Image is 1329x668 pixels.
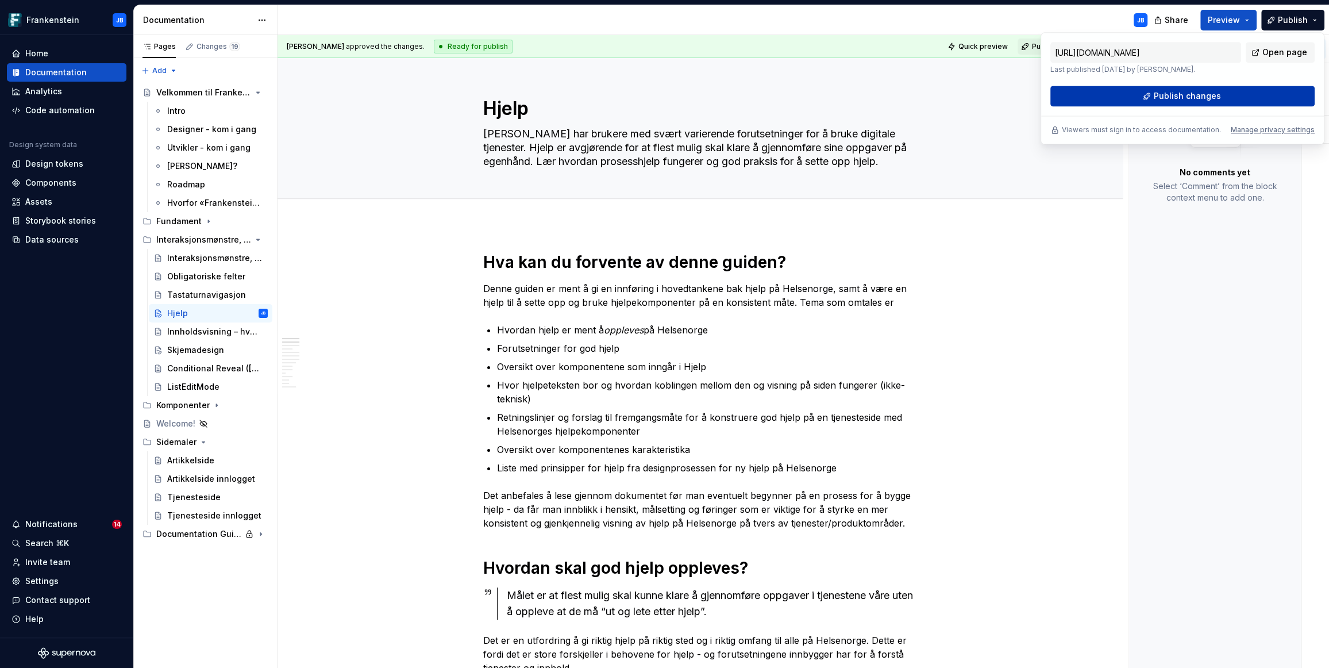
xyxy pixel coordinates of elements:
svg: Supernova Logo [38,647,95,659]
div: Search ⌘K [25,538,69,549]
div: Komponenter [156,400,210,411]
button: Add [138,63,181,79]
div: ListEditMode [167,381,219,393]
a: Design tokens [7,155,126,173]
span: 19 [229,42,240,51]
span: approved the changes. [287,42,425,51]
button: Share [1148,10,1196,30]
a: [PERSON_NAME]? [149,157,272,175]
div: Settings [25,575,59,587]
textarea: [PERSON_NAME] har brukere med svært varierende forutsetninger for å bruke digitale tjenester. Hje... [481,125,915,171]
div: Documentation [143,14,252,26]
div: Tastaturnavigasjon [167,289,246,301]
img: d720e2f0-216c-474b-bea5-031157028467.png [8,13,22,27]
span: Publish changes [1153,90,1220,102]
div: Hvorfor «Frankenstein»? [167,197,262,209]
div: Page tree [138,83,272,543]
div: Code automation [25,105,95,116]
span: Quick preview [958,42,1008,51]
div: Tjenesteside innlogget [167,510,261,521]
button: Publish [1261,10,1324,30]
a: Conditional Reveal ([GEOGRAPHIC_DATA]) [149,359,272,378]
div: Designer - kom i gang [167,124,256,135]
p: Select ‘Comment’ from the block context menu to add one. [1143,181,1287,204]
p: Hvordan hjelp er ment å på Helsenorge [497,323,918,337]
p: Det anbefales å lese gjennom dokumentet før man eventuelt begynner på en prosess for å bygge hjel... [483,489,918,530]
textarea: Hjelp [481,95,915,122]
div: Welcome! [156,418,195,429]
a: Interaksjonsmønstre, guider og anbefalinger [149,249,272,267]
span: Preview [1208,14,1240,26]
a: ListEditMode [149,378,272,396]
div: Changes [197,42,240,51]
div: JB [116,16,124,25]
p: Last published [DATE] by [PERSON_NAME]. [1050,65,1241,74]
a: Storybook stories [7,212,126,230]
p: Liste med prinsipper for hjelp fra designprosessen for ny hjelp på Helsenorge [497,461,918,475]
p: Denne guiden er ment å gi en innføring i hovedtankene bak hjelp på Helsenorge, samt å være en hje... [483,282,918,309]
a: Roadmap [149,175,272,194]
div: Analytics [25,86,62,97]
a: Intro [149,102,272,120]
div: Interaksjonsmønstre, guider og anbefalinger [167,252,262,264]
div: Notifications [25,519,78,530]
div: Sidemaler [156,436,197,448]
a: HjelpJB [149,304,272,323]
a: Analytics [7,82,126,101]
div: Fundament [156,216,202,227]
span: [PERSON_NAME] [287,42,344,51]
a: Assets [7,193,126,211]
div: JB [261,308,266,319]
div: Artikkelside [167,455,214,466]
a: Obligatoriske felter [149,267,272,286]
a: Hvorfor «Frankenstein»? [149,194,272,212]
a: Welcome! [138,414,272,433]
div: Obligatoriske felter [167,271,245,282]
div: Assets [25,196,52,208]
span: Publish [1278,14,1308,26]
div: Skjemadesign [167,344,224,356]
div: Ready for publish [434,40,513,53]
div: Design tokens [25,158,83,170]
a: Components [7,174,126,192]
div: Fundament [138,212,272,231]
button: FrankensteinJB [2,7,131,32]
div: Data sources [25,234,79,245]
div: Intro [167,105,186,117]
div: Conditional Reveal ([GEOGRAPHIC_DATA]) [167,363,262,374]
div: Velkommen til Frankenstein! [156,87,251,98]
div: Documentation [25,67,87,78]
p: Forutsetninger for god hjelp [497,341,918,355]
div: Home [25,48,48,59]
div: Interaksjonsmønstre, guider og anbefalinger [156,234,251,245]
div: Innholdsvisning – hvordan velge riktig komponent? [167,326,262,337]
div: Hjelp [167,308,188,319]
span: 14 [112,520,122,529]
a: Home [7,44,126,63]
button: Search ⌘K [7,534,126,552]
p: Oversikt over komponentenes karakteristika [497,443,918,456]
a: Designer - kom i gang [149,120,272,139]
div: Contact support [25,594,90,606]
div: Storybook stories [25,215,96,226]
a: Invite team [7,553,126,571]
div: Sidemaler [138,433,272,451]
p: No comments yet [1180,167,1250,178]
em: oppleves [604,324,644,336]
button: Help [7,610,126,628]
div: Invite team [25,556,70,568]
a: Utvikler - kom i gang [149,139,272,157]
button: Manage privacy settings [1231,125,1315,135]
div: Artikkelside innlogget [167,473,255,485]
a: Data sources [7,231,126,249]
span: Open page [1262,47,1307,58]
span: Add [152,66,167,75]
h1: Hva kan du forvente av denne guiden? [483,252,918,272]
p: Retningslinjer og forslag til fremgangsmåte for å konstruere god hjelp på en tjenesteside med Hel... [497,410,918,438]
div: Tjenesteside [167,492,221,503]
a: Open page [1246,42,1315,63]
div: Components [25,177,76,189]
a: Settings [7,572,126,590]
